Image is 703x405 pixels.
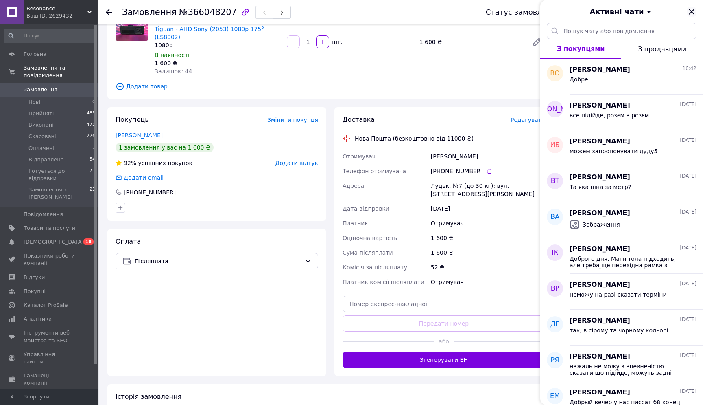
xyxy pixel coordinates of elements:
span: можем запропонувати дуду5 [570,148,658,154]
div: Повернутися назад [106,8,112,16]
div: [PHONE_NUMBER] [431,167,545,175]
div: Ваш ID: 2629432 [26,12,98,20]
span: ІК [552,248,558,258]
span: Показники роботи компанії [24,252,75,267]
span: Добре [570,76,588,83]
span: Прийняті [28,110,54,117]
span: ВТ [551,176,559,186]
span: [PERSON_NAME] [570,388,630,397]
span: Та яка ціна за метр? [570,184,631,190]
span: [PERSON_NAME] [570,173,630,182]
button: ВА[PERSON_NAME][DATE]Зображення [540,202,703,238]
span: неможу на разі сказати терміни [570,291,667,298]
span: Головна [24,51,46,58]
span: Виконані [28,121,54,129]
div: [PERSON_NAME] [429,149,547,164]
span: Аналітика [24,315,52,323]
span: В наявності [155,52,190,58]
input: Пошук чату або повідомлення [547,23,696,39]
span: Телефон отримувача [343,168,406,174]
button: Активні чати [563,7,680,17]
a: Камера заднього огляду в ручку багажника для Audi / Volkswagen Golf, Tiguan - AHD Sony (2053) 108... [155,9,269,40]
span: Замовлення з [PERSON_NAME] [28,186,90,201]
button: Вр[PERSON_NAME][DATE]неможу на разі сказати терміни [540,274,703,310]
button: З продавцями [621,39,703,59]
span: Оціночна вартість [343,235,397,241]
span: Редагувати [511,117,545,123]
div: 1 600 ₴ [416,36,526,48]
button: РЯ[PERSON_NAME][DATE]нажаль не можу з впевненістю сказати що підійде, можуть задні двері відрвзня... [540,346,703,381]
span: Вр [551,284,559,293]
div: 1 600 ₴ [155,59,280,67]
span: 276 [87,133,95,140]
div: Отримувач [429,275,547,289]
span: Додати відгук [275,160,318,166]
span: Платник комісії післяплати [343,279,424,285]
span: Скасовані [28,133,56,140]
div: успішних покупок [116,159,192,167]
span: [PERSON_NAME] [570,65,630,75]
span: Сума післяплати [343,249,393,256]
span: Дата відправки [343,205,389,212]
span: 23 [90,186,95,201]
span: 54 [90,156,95,163]
button: Згенерувати ЕН [343,352,545,368]
span: Повідомлення [24,211,63,218]
span: Комісія за післяплату [343,264,407,271]
span: все підійде, розєм в розєм [570,112,649,119]
div: Луцьк, №7 (до 30 кг): вул. [STREET_ADDRESS][PERSON_NAME] [429,178,547,201]
span: ИБ [550,141,560,150]
span: [DEMOGRAPHIC_DATA] [24,238,84,246]
span: [PERSON_NAME] [528,105,582,114]
span: Нові [28,99,40,106]
span: 18 [83,238,94,245]
span: Готується до відправки [28,167,90,182]
span: Управління сайтом [24,351,75,365]
span: 7 [92,145,95,152]
span: 483 [87,110,95,117]
span: Оплачені [28,145,54,152]
span: [DATE] [680,388,696,395]
span: нажаль не можу з впевненістю сказати що підійде, можуть задні двері відрвзнятись [570,363,685,376]
span: Покупець [116,116,149,123]
span: Адреса [343,183,364,189]
a: Редагувати [529,34,545,50]
span: Замовлення та повідомлення [24,64,98,79]
span: [PERSON_NAME] [570,244,630,254]
input: Номер експрес-накладної [343,296,545,312]
img: Камера заднього огляду в ручку багажника для Audi / Volkswagen Golf, Tiguan - AHD Sony (2053) 108... [116,9,148,41]
span: З покупцями [557,45,605,53]
div: 52 ₴ [429,260,547,275]
button: ВО[PERSON_NAME]16:42Добре [540,59,703,95]
div: 1 замовлення у вас на 1 600 ₴ [116,143,214,152]
span: РЯ [551,356,559,365]
span: Післяплата [135,257,301,266]
span: [DATE] [680,173,696,180]
span: [DATE] [680,280,696,287]
button: ВТ[PERSON_NAME][DATE]Та яка ціна за метр? [540,166,703,202]
div: 1080p [155,41,280,49]
span: так, в сірому та чорному кольорі [570,327,668,334]
span: [DATE] [680,316,696,323]
span: Інструменти веб-майстра та SEO [24,329,75,344]
span: ДГ [550,320,559,329]
div: 1 600 ₴ [429,245,547,260]
div: Додати email [123,174,164,182]
span: З продавцями [638,45,686,53]
span: [PERSON_NAME] [570,316,630,326]
span: [PERSON_NAME] [570,209,630,218]
span: ЕМ [550,392,560,401]
div: Нова Пошта (безкоштовно від 11000 ₴) [353,134,476,143]
span: [DATE] [680,137,696,144]
span: 0 [92,99,95,106]
div: 1 600 ₴ [429,231,547,245]
span: Доброго дня. Магнітола підходить, але треба ще перехідна рамка з дротами. Їх ціна 1399грн [570,255,685,269]
button: ІК[PERSON_NAME][DATE]Доброго дня. Магнітола підходить, але треба ще перехідна рамка з дротами. Їх... [540,238,703,274]
span: 16:42 [682,65,696,72]
div: Додати email [115,174,164,182]
div: Статус замовлення [486,8,561,16]
span: ВО [550,69,560,78]
span: Відправлено [28,156,64,163]
span: або [434,337,454,346]
span: Доставка [343,116,375,123]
